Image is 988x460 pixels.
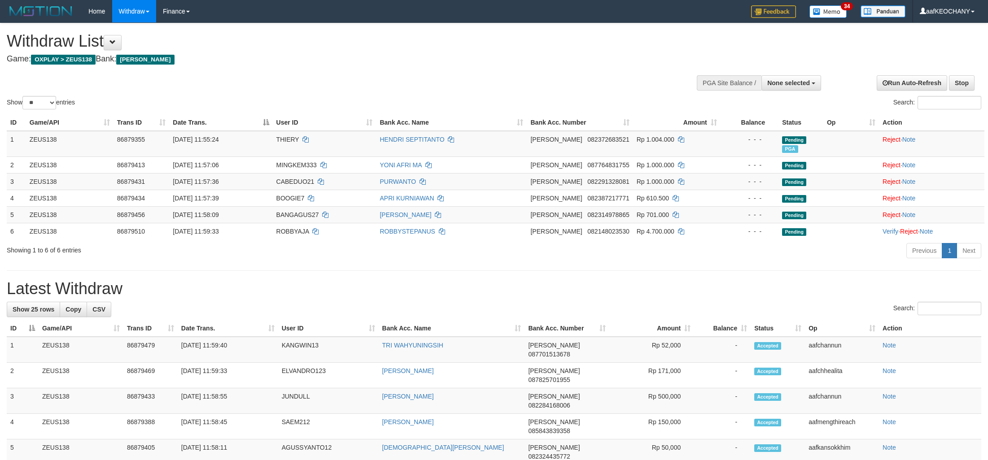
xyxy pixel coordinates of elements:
[380,161,421,169] a: YONI AFRI MA
[276,178,315,185] span: CABEDUO21
[782,136,806,144] span: Pending
[276,161,317,169] span: MINGKEM333
[7,337,39,363] td: 1
[809,5,847,18] img: Button%20Memo.svg
[173,211,219,218] span: [DATE] 11:58:09
[883,195,901,202] a: Reject
[380,136,444,143] a: HENDRI SEPTITANTO
[380,195,434,202] a: APRI KURNIAWAN
[26,223,114,239] td: ZEUS138
[906,243,942,258] a: Previous
[382,444,504,451] a: [DEMOGRAPHIC_DATA][PERSON_NAME]
[39,388,123,414] td: ZEUS138
[528,393,580,400] span: [PERSON_NAME]
[841,2,853,10] span: 34
[376,114,527,131] th: Bank Acc. Name: activate to sort column ascending
[724,135,775,144] div: - - -
[528,427,570,434] span: Copy 085843839358 to clipboard
[26,190,114,206] td: ZEUS138
[879,320,981,337] th: Action
[380,211,431,218] a: [PERSON_NAME]
[883,211,901,218] a: Reject
[26,206,114,223] td: ZEUS138
[528,367,580,374] span: [PERSON_NAME]
[609,363,694,388] td: Rp 171,000
[123,320,178,337] th: Trans ID: activate to sort column ascending
[883,418,896,425] a: Note
[893,302,981,315] label: Search:
[782,228,806,236] span: Pending
[637,195,669,202] span: Rp 610.500
[117,178,145,185] span: 86879431
[530,211,582,218] span: [PERSON_NAME]
[525,320,609,337] th: Bank Acc. Number: activate to sort column ascending
[39,363,123,388] td: ZEUS138
[123,363,178,388] td: 86879469
[587,161,629,169] span: Copy 087764831755 to clipboard
[380,228,435,235] a: ROBBYSTEPANUS
[39,320,123,337] th: Game/API: activate to sort column ascending
[942,243,957,258] a: 1
[117,136,145,143] span: 86879355
[587,136,629,143] span: Copy 082372683521 to clipboard
[527,114,633,131] th: Bank Acc. Number: activate to sort column ascending
[7,302,60,317] a: Show 25 rows
[528,376,570,383] span: Copy 087825701955 to clipboard
[114,114,169,131] th: Trans ID: activate to sort column ascending
[902,136,916,143] a: Note
[276,195,305,202] span: BOOGIE7
[754,342,781,350] span: Accepted
[7,173,26,190] td: 3
[782,145,798,153] span: Marked by aafRornrotha
[724,210,775,219] div: - - -
[883,367,896,374] a: Note
[528,342,580,349] span: [PERSON_NAME]
[382,342,443,349] a: TRI WAHYUNINGSIH
[39,337,123,363] td: ZEUS138
[7,131,26,157] td: 1
[609,320,694,337] th: Amount: activate to sort column ascending
[694,414,751,439] td: -
[697,75,761,91] div: PGA Site Balance /
[609,388,694,414] td: Rp 500,000
[782,195,806,203] span: Pending
[528,351,570,358] span: Copy 087701513678 to clipboard
[609,337,694,363] td: Rp 52,000
[178,337,278,363] td: [DATE] 11:59:40
[123,337,178,363] td: 86879479
[754,419,781,426] span: Accepted
[587,195,629,202] span: Copy 082387217771 to clipboard
[178,363,278,388] td: [DATE] 11:59:33
[7,114,26,131] th: ID
[902,161,916,169] a: Note
[724,161,775,169] div: - - -
[530,228,582,235] span: [PERSON_NAME]
[123,388,178,414] td: 86879433
[782,178,806,186] span: Pending
[382,393,434,400] a: [PERSON_NAME]
[879,223,984,239] td: · ·
[7,223,26,239] td: 6
[883,342,896,349] a: Note
[528,418,580,425] span: [PERSON_NAME]
[92,306,105,313] span: CSV
[7,4,75,18] img: MOTION_logo.png
[883,228,898,235] a: Verify
[633,114,721,131] th: Amount: activate to sort column ascending
[7,156,26,173] td: 2
[173,195,219,202] span: [DATE] 11:57:39
[637,211,669,218] span: Rp 701.000
[278,414,379,439] td: SAEM212
[879,156,984,173] td: ·
[7,280,981,298] h1: Latest Withdraw
[169,114,272,131] th: Date Trans.: activate to sort column descending
[637,178,674,185] span: Rp 1.000.000
[879,206,984,223] td: ·
[900,228,918,235] a: Reject
[805,337,879,363] td: aafchannun
[920,228,933,235] a: Note
[7,206,26,223] td: 5
[754,444,781,452] span: Accepted
[883,178,901,185] a: Reject
[754,393,781,401] span: Accepted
